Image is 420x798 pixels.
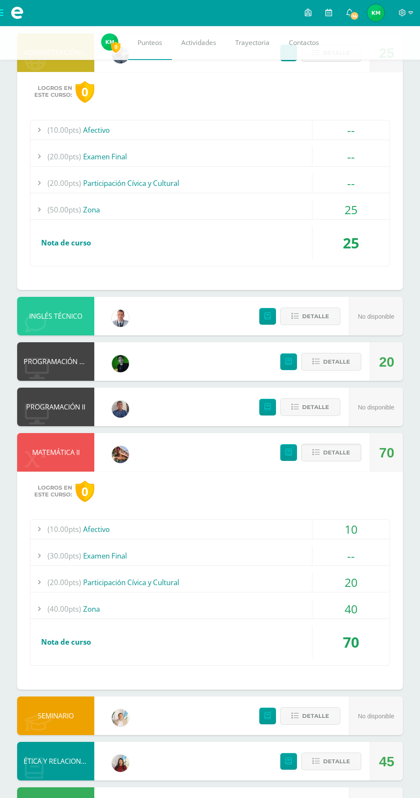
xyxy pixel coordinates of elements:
div: 70 [379,433,394,472]
span: (40.00pts) [48,599,81,619]
div: ÉTICA Y RELACIONES HUMANAS [17,742,94,780]
img: f96c4e5d2641a63132d01c8857867525.png [112,709,129,726]
a: Actividades [172,26,226,60]
div: Zona [30,599,390,619]
button: Detalle [301,753,361,770]
div: 25 [312,200,390,219]
div: 20 [312,573,390,592]
div: MATEMÁTICA II [17,433,94,472]
span: Detalle [302,708,329,724]
span: Detalle [323,753,350,769]
span: Nota de curso [41,637,91,647]
img: 0a4f8d2552c82aaa76f7aefb013bc2ce.png [112,446,129,463]
span: (20.00pts) [48,147,81,166]
div: 0 [75,481,94,502]
span: (10.00pts) [48,520,81,539]
img: 15665d9db7c334c2905e1587f3c0848d.png [112,310,129,327]
div: -- [312,173,390,193]
span: Punteos [138,38,162,47]
span: Detalle [302,308,329,324]
div: 25 [312,227,390,259]
a: Trayectoria [226,26,279,60]
div: PROGRAMACIÓN II [17,388,94,426]
span: Trayectoria [235,38,270,47]
button: Detalle [280,308,340,325]
div: INGLÉS TÉCNICO [17,297,94,335]
div: Examen Final [30,546,390,565]
div: Afectivo [30,520,390,539]
div: 0 [75,81,94,103]
button: Detalle [280,398,340,416]
span: (20.00pts) [48,173,81,193]
span: No disponible [358,404,394,411]
div: Afectivo [30,120,390,140]
div: Participación Cívica y Cultural [30,573,390,592]
div: 20 [379,343,394,381]
span: (30.00pts) [48,546,81,565]
span: Logros en este curso: [34,85,72,99]
span: No disponible [358,713,394,720]
button: Detalle [280,707,340,725]
div: SEMINARIO [17,696,94,735]
span: No disponible [358,313,394,320]
div: -- [312,120,390,140]
span: (50.00pts) [48,200,81,219]
div: 10 [312,520,390,539]
button: Detalle [301,444,361,461]
a: Contactos [279,26,329,60]
img: 2a9226028aa254eb8bf160ce7b8ff5e0.png [112,755,129,772]
div: Examen Final [30,147,390,166]
div: -- [312,147,390,166]
div: Zona [30,200,390,219]
span: Logros en este curso: [34,484,72,498]
span: 0 [111,42,120,52]
div: 70 [312,626,390,658]
span: Actividades [181,38,216,47]
div: -- [312,546,390,565]
span: Detalle [302,399,329,415]
span: (10.00pts) [48,120,81,140]
img: bf66807720f313c6207fc724d78fb4d0.png [112,400,129,418]
div: PROGRAMACIÓN COMERCIAL II [17,342,94,381]
span: Detalle [323,445,350,460]
span: Contactos [289,38,319,47]
span: 14 [350,11,359,21]
span: Nota de curso [41,238,91,248]
img: 7300ad391bb992a97d196bdac7d37d7e.png [101,33,118,51]
span: Detalle [323,354,350,370]
img: a3f08ede47cf93992f6d41f2547503f4.png [112,355,129,372]
div: 45 [379,742,394,781]
div: Participación Cívica y Cultural [30,173,390,193]
a: Punteos [128,26,172,60]
span: (20.00pts) [48,573,81,592]
img: 7300ad391bb992a97d196bdac7d37d7e.png [367,4,384,21]
button: Detalle [301,353,361,371]
div: 40 [312,599,390,619]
